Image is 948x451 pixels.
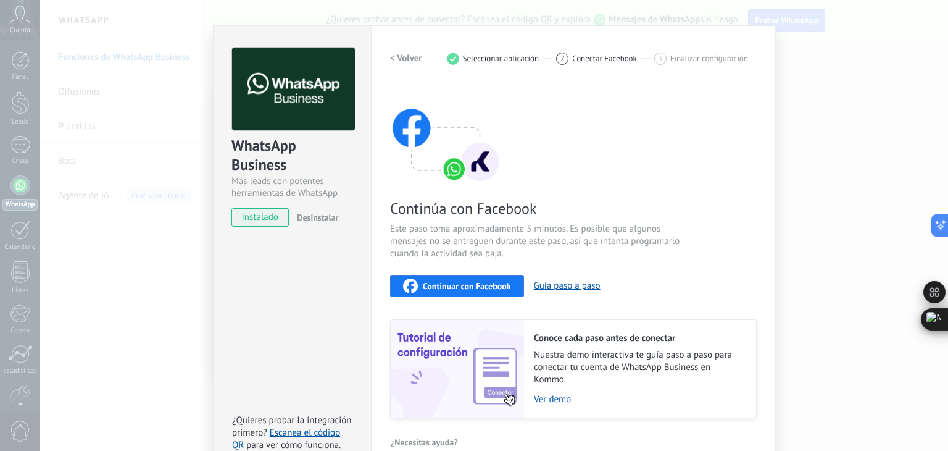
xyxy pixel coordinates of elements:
[231,175,353,199] div: Más leads con potentes herramientas de WhatsApp
[231,136,353,175] div: WhatsApp Business
[390,275,524,297] button: Continuar con Facebook
[232,208,288,227] span: instalado
[390,48,422,70] button: < Volver
[232,427,340,451] a: Escanea el código QR
[463,54,539,63] span: Seleccionar aplicación
[572,54,637,63] span: Conectar Facebook
[246,439,341,451] span: para ver cómo funciona.
[670,54,748,63] span: Finalizar configuración
[390,223,684,260] span: Este paso toma aproximadamente 5 minutos. Es posible que algunos mensajes no se entreguen durante...
[297,212,338,223] span: Desinstalar
[534,349,744,386] span: Nuestra demo interactiva te guía paso a paso para conectar tu cuenta de WhatsApp Business en Kommo.
[232,415,352,439] span: ¿Quieres probar la integración primero?
[391,438,458,447] span: ¿Necesitas ayuda?
[534,394,744,405] a: Ver demo
[658,53,662,64] span: 3
[390,199,684,218] span: Continúa con Facebook
[292,208,338,227] button: Desinstalar
[390,53,422,64] h2: < Volver
[534,332,744,344] h2: Conoce cada paso antes de conectar
[232,48,355,131] img: logo_main.png
[390,85,501,183] img: connect with facebook
[423,282,511,290] span: Continuar con Facebook
[560,53,565,64] span: 2
[534,280,601,292] button: Guía paso a paso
